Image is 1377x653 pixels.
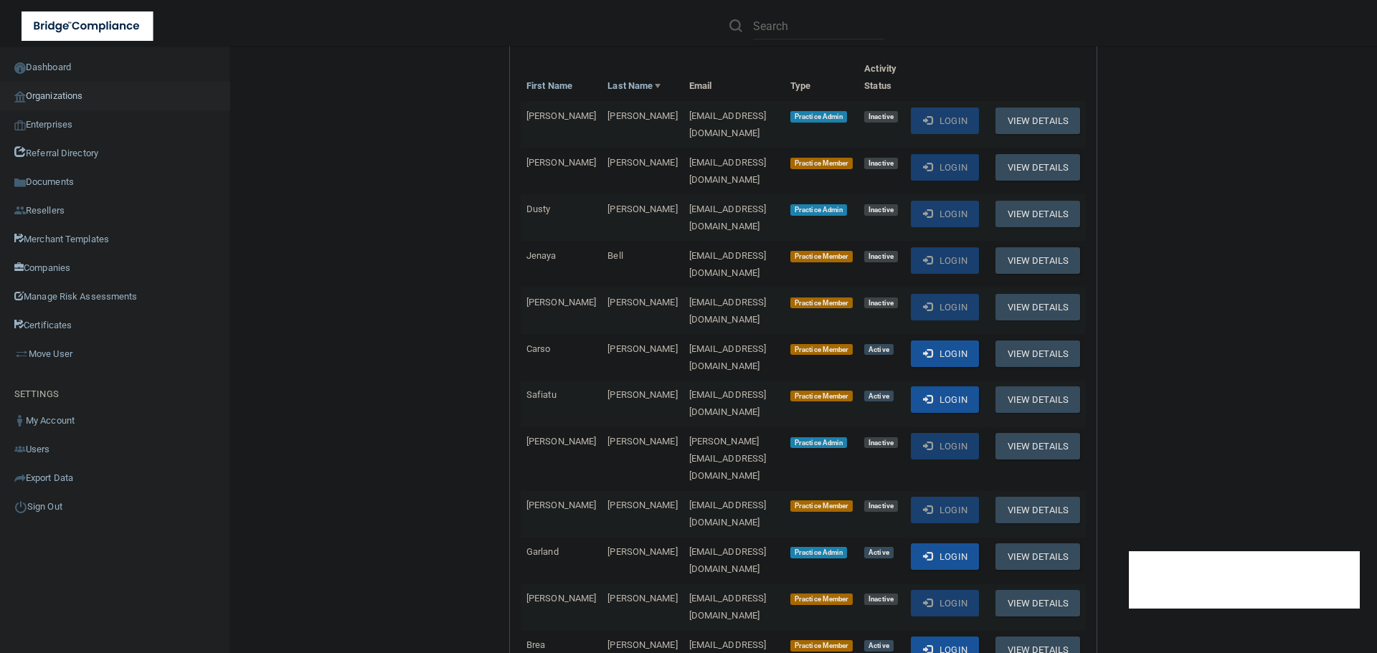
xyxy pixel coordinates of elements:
[864,437,898,449] span: Inactive
[607,297,677,308] span: [PERSON_NAME]
[864,251,898,262] span: Inactive
[526,500,596,510] span: [PERSON_NAME]
[864,297,898,309] span: Inactive
[526,110,596,121] span: [PERSON_NAME]
[995,590,1080,616] button: View Details
[526,436,596,447] span: [PERSON_NAME]
[911,108,979,134] button: Login
[689,204,767,232] span: [EMAIL_ADDRESS][DOMAIN_NAME]
[14,500,27,513] img: ic_power_dark.7ecde6b1.png
[864,391,893,402] span: Active
[526,250,557,261] span: Jenaya
[607,157,677,168] span: [PERSON_NAME]
[14,386,59,403] label: SETTINGS
[858,54,905,101] th: Activity Status
[790,111,847,123] span: Practice Admin
[790,437,847,449] span: Practice Admin
[607,110,677,121] span: [PERSON_NAME]
[607,593,677,604] span: [PERSON_NAME]
[689,157,767,185] span: [EMAIL_ADDRESS][DOMAIN_NAME]
[607,204,677,214] span: [PERSON_NAME]
[14,177,26,189] img: icon-documents.8dae5593.png
[689,546,767,574] span: [EMAIL_ADDRESS][DOMAIN_NAME]
[14,120,26,130] img: enterprise.0d942306.png
[995,433,1080,459] button: View Details
[689,593,767,621] span: [EMAIL_ADDRESS][DOMAIN_NAME]
[607,639,677,650] span: [PERSON_NAME]
[864,640,893,652] span: Active
[526,297,596,308] span: [PERSON_NAME]
[995,154,1080,181] button: View Details
[911,497,979,523] button: Login
[995,294,1080,320] button: View Details
[729,19,742,32] img: ic-search.3b580494.png
[911,590,979,616] button: Login
[995,247,1080,274] button: View Details
[864,594,898,605] span: Inactive
[911,543,979,570] button: Login
[14,91,26,103] img: organization-icon.f8decf85.png
[607,77,661,95] a: Last Name
[790,547,847,558] span: Practice Admin
[995,543,1080,570] button: View Details
[790,251,853,262] span: Practice Member
[607,343,677,354] span: [PERSON_NAME]
[995,497,1080,523] button: View Details
[995,201,1080,227] button: View Details
[14,347,29,361] img: briefcase.64adab9b.png
[526,389,557,400] span: Safiatu
[526,157,596,168] span: [PERSON_NAME]
[790,158,853,169] span: Practice Member
[607,500,677,510] span: [PERSON_NAME]
[14,205,26,216] img: ic_reseller.de258add.png
[790,344,853,356] span: Practice Member
[689,500,767,528] span: [EMAIL_ADDRESS][DOMAIN_NAME]
[1129,551,1360,609] iframe: Drift Widget Chat Controller
[689,436,767,481] span: [PERSON_NAME][EMAIL_ADDRESS][DOMAIN_NAME]
[790,391,853,402] span: Practice Member
[607,436,677,447] span: [PERSON_NAME]
[607,546,677,557] span: [PERSON_NAME]
[790,594,853,605] span: Practice Member
[526,546,559,557] span: Garland
[911,294,979,320] button: Login
[689,250,767,278] span: [EMAIL_ADDRESS][DOMAIN_NAME]
[526,77,572,95] a: First Name
[790,640,853,652] span: Practice Member
[14,472,26,484] img: icon-export.b9366987.png
[607,389,677,400] span: [PERSON_NAME]
[864,547,893,558] span: Active
[911,201,979,227] button: Login
[911,340,979,367] button: Login
[864,158,898,169] span: Inactive
[864,500,898,512] span: Inactive
[689,110,767,138] span: [EMAIL_ADDRESS][DOMAIN_NAME]
[911,386,979,413] button: Login
[14,444,26,455] img: icon-users.e205127d.png
[753,13,884,39] input: Search
[790,500,853,512] span: Practice Member
[911,247,979,274] button: Login
[995,386,1080,413] button: View Details
[911,154,979,181] button: Login
[689,297,767,325] span: [EMAIL_ADDRESS][DOMAIN_NAME]
[864,344,893,356] span: Active
[683,54,785,101] th: Email
[607,250,623,261] span: Bell
[526,593,596,604] span: [PERSON_NAME]
[785,54,858,101] th: Type
[689,389,767,417] span: [EMAIL_ADDRESS][DOMAIN_NAME]
[864,111,898,123] span: Inactive
[911,433,979,459] button: Login
[22,11,153,41] img: bridge_compliance_login_screen.278c3ca4.svg
[526,204,551,214] span: Dusty
[689,343,767,371] span: [EMAIL_ADDRESS][DOMAIN_NAME]
[864,204,898,216] span: Inactive
[790,204,847,216] span: Practice Admin
[995,108,1080,134] button: View Details
[14,62,26,74] img: ic_dashboard_dark.d01f4a41.png
[790,297,853,309] span: Practice Member
[526,639,545,650] span: Brea
[995,340,1080,367] button: View Details
[14,415,26,426] img: ic_user_dark.df1a06c3.png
